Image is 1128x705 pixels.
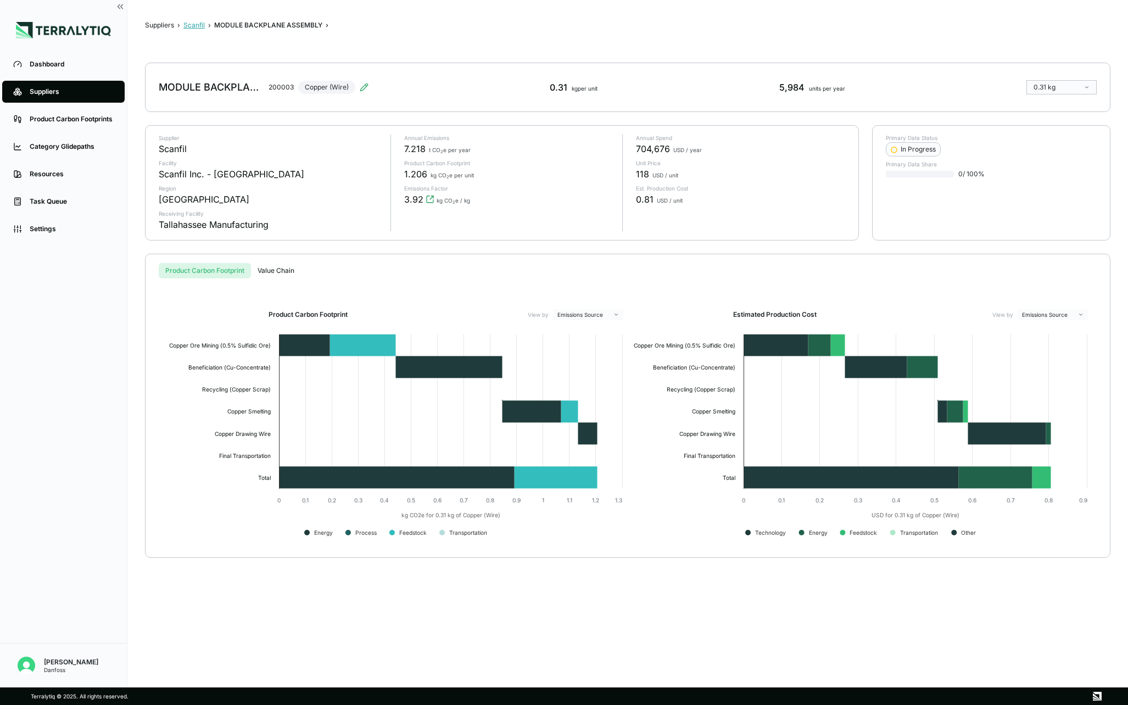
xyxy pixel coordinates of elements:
[446,175,449,180] sub: 2
[407,497,415,503] text: 0.5
[891,145,936,154] div: In Progress
[159,185,382,192] p: Region
[426,195,434,204] svg: View audit trail
[227,408,271,415] text: Copper Smelting
[892,497,901,503] text: 0.4
[958,170,985,178] span: 0 / 100 %
[886,135,1097,141] p: Primary Data Status
[550,81,597,94] div: 0.31
[258,474,271,481] text: Total
[159,142,187,155] div: Scanfil
[433,497,442,503] text: 0.6
[673,147,702,153] span: USD / year
[188,364,271,371] text: Beneficiation (Cu-Concentrate)
[542,497,544,503] text: 1
[314,529,333,536] text: Energy
[816,497,824,503] text: 0.2
[636,167,649,181] span: 118
[431,172,474,178] span: kg CO e per unit
[1007,497,1015,503] text: 0.7
[404,142,426,155] span: 7.218
[553,309,623,320] button: Emissions Source
[886,161,1097,167] p: Primary Data Share
[30,115,114,124] div: Product Carbon Footprints
[30,197,114,206] div: Task Queue
[723,474,735,481] text: Total
[778,497,785,503] text: 0.1
[1018,309,1088,320] button: Emissions Source
[692,408,735,415] text: Copper Smelting
[592,497,599,503] text: 1.2
[219,452,271,460] text: Final Transportation
[1045,497,1053,503] text: 0.8
[159,210,382,217] p: Receiving Facility
[572,85,597,92] span: kg per unit
[215,430,271,438] text: Copper Drawing Wire
[636,160,845,166] p: Unit Price
[636,135,845,141] p: Annual Spend
[733,310,817,319] h2: Estimated Production Cost
[930,497,939,503] text: 0.5
[486,497,494,503] text: 0.8
[992,311,1013,318] label: View by
[183,21,205,30] button: Scanfil
[652,172,678,178] span: USD / unit
[437,197,470,204] span: kg CO e / kg
[809,85,845,92] span: units per year
[159,193,249,206] div: [GEOGRAPHIC_DATA]
[1079,497,1087,503] text: 0.9
[755,529,786,536] text: Technology
[30,87,114,96] div: Suppliers
[13,652,40,679] button: Open user button
[440,149,443,154] sub: 2
[159,263,251,278] button: Product Carbon Footprint
[809,529,828,536] text: Energy
[684,452,735,460] text: Final Transportation
[326,21,328,30] span: ›
[512,497,521,503] text: 0.9
[16,22,111,38] img: Logo
[528,311,549,318] label: View by
[404,160,613,166] p: Product Carbon Footprint
[159,167,304,181] div: Scanfil Inc. - [GEOGRAPHIC_DATA]
[1026,80,1097,94] button: 0.31 kg
[615,497,622,503] text: 1.3
[961,529,976,536] text: Other
[634,342,735,349] text: Copper Ore Mining (0.5% Sulfidic Ore)
[269,83,294,92] div: 200003
[44,658,98,667] div: [PERSON_NAME]
[850,529,877,536] text: Feedstock
[177,21,180,30] span: ›
[208,21,211,30] span: ›
[399,529,427,536] text: Feedstock
[169,342,271,349] text: Copper Ore Mining (0.5% Sulfidic Ore)
[429,147,471,153] span: t CO e per year
[900,529,938,536] text: Transportation
[653,364,735,371] text: Beneficiation (Cu-Concentrate)
[453,200,455,205] sub: 2
[742,497,745,503] text: 0
[872,512,959,519] text: USD for 0.31 kg of Copper (Wire)
[214,21,322,30] div: MODULE BACKPLANE ASSEMBLY
[202,386,271,393] text: Recycling (Copper Scrap)
[460,497,468,503] text: 0.7
[886,142,941,156] button: In Progress
[269,310,348,319] h2: Product Carbon Footprint
[667,386,735,393] text: Recycling (Copper Scrap)
[44,667,98,673] div: Danfoss
[636,185,845,192] p: Est. Production Cost
[404,135,613,141] p: Annual Emissions
[354,497,362,503] text: 0.3
[968,497,976,503] text: 0.6
[679,430,735,438] text: Copper Drawing Wire
[380,497,389,503] text: 0.4
[401,512,500,519] text: kg CO2e for 0.31 kg of Copper (Wire)
[18,657,35,674] img: Nitin Shetty
[277,497,281,503] text: 0
[657,197,683,204] span: USD / unit
[30,225,114,233] div: Settings
[302,497,309,503] text: 0.1
[355,529,377,536] text: Process
[145,21,174,30] button: Suppliers
[328,497,336,503] text: 0.2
